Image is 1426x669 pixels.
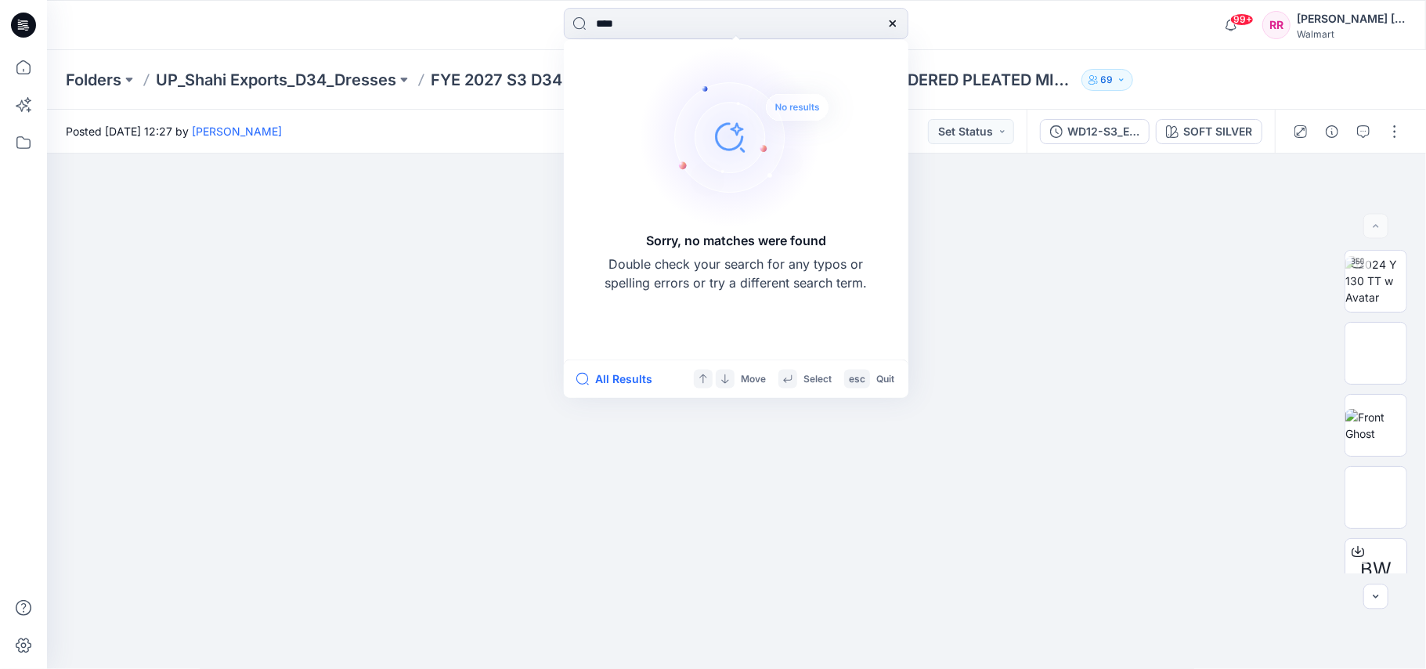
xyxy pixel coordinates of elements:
[1156,119,1262,144] button: SOFT SILVER
[1320,119,1345,144] button: Details
[646,231,826,250] h5: Sorry, no matches were found
[1345,409,1406,442] img: Front Ghost
[770,69,1074,91] p: WD12-S3_EMBROIDERED PLEATED MIDI DRESS
[1040,119,1150,144] button: WD12-S3_EMBROIDERED PLEATED MIDI DRESS-([DATE])
[639,43,858,231] img: Sorry, no matches were found
[66,69,121,91] a: Folders
[849,371,865,387] p: esc
[1081,69,1133,91] button: 69
[603,255,869,292] p: Double check your search for any typos or spelling errors or try a different search term.
[803,371,832,387] p: Select
[1345,256,1406,306] img: 2024 Y 130 TT w Avatar
[576,370,662,389] button: All Results
[1297,9,1406,28] div: [PERSON_NAME] [PERSON_NAME]
[1183,123,1252,140] div: SOFT SILVER
[876,371,894,387] p: Quit
[741,371,766,387] p: Move
[1230,13,1254,26] span: 99+
[431,69,735,91] a: FYE 2027 S3 D34 [DEMOGRAPHIC_DATA] Dresses - Shahi
[192,125,282,138] a: [PERSON_NAME]
[1262,11,1291,39] div: RR
[1297,28,1406,40] div: Walmart
[1360,555,1392,584] span: BW
[1101,71,1114,89] p: 69
[66,123,282,139] span: Posted [DATE] 12:27 by
[1067,123,1139,140] div: WD12-S3_EMBROIDERED PLEATED MIDI DRESS-([DATE])
[156,69,396,91] a: UP_Shahi Exports_D34_Dresses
